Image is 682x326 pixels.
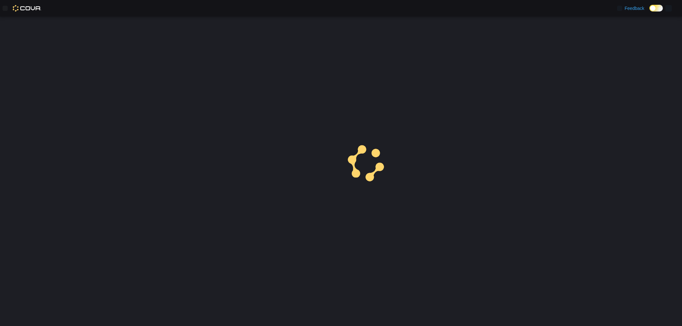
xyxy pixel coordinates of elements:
img: Cova [13,5,41,11]
a: Feedback [615,2,647,15]
span: Feedback [625,5,644,11]
input: Dark Mode [649,5,663,11]
img: cova-loader [341,140,389,188]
